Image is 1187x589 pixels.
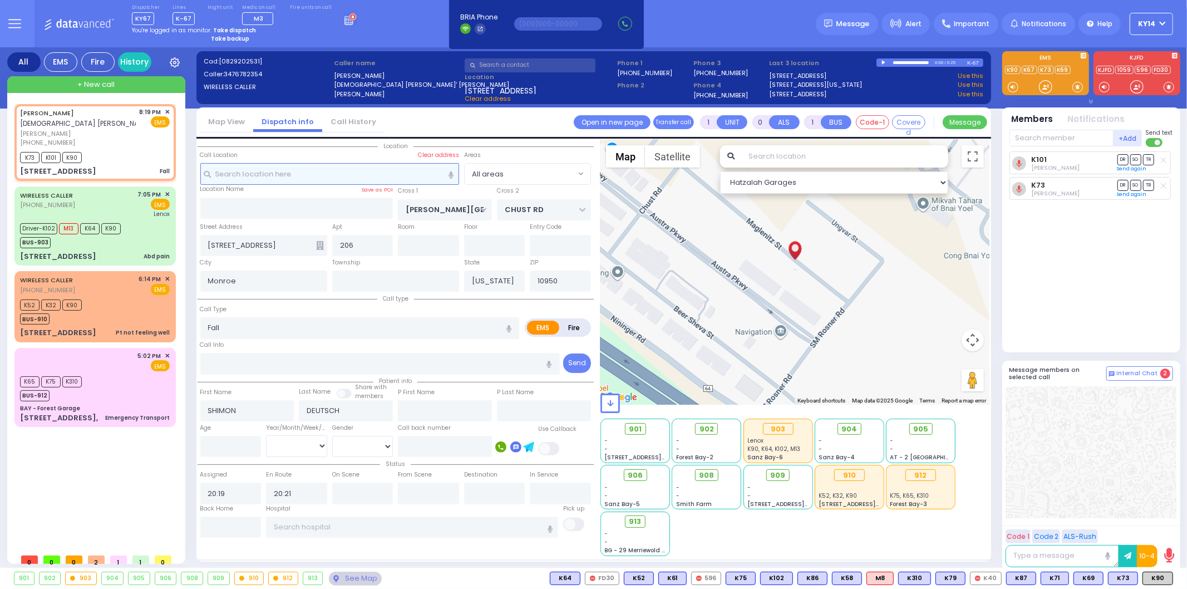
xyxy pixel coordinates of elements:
[1160,369,1170,379] span: 2
[944,56,947,69] div: /
[200,258,212,267] label: City
[605,538,608,546] span: -
[254,14,263,23] span: M3
[645,145,700,168] button: Show satellite imagery
[266,424,327,433] div: Year/Month/Week/Day
[1062,529,1098,543] button: ALS-Rush
[1002,55,1089,63] label: EMS
[20,313,50,325] span: BUS-910
[235,572,264,585] div: 910
[514,17,602,31] input: (000)000-00000
[208,572,229,585] div: 909
[563,504,584,513] label: Pick up
[213,26,256,35] strong: Take dispatch
[1068,113,1125,126] button: Notifications
[465,85,536,94] span: [STREET_ADDRESS]
[1143,180,1154,190] span: TR
[605,500,641,508] span: Sanz Bay-5
[80,223,100,234] span: K64
[1094,55,1180,63] label: KJFD
[1032,529,1060,543] button: Code 2
[20,129,136,139] span: [PERSON_NAME]
[200,305,227,314] label: Call Type
[464,223,477,232] label: Floor
[693,68,748,77] label: [PHONE_NUMBER]
[693,81,766,90] span: Phone 4
[81,52,115,72] div: Fire
[962,145,984,168] button: Toggle fullscreen view
[355,392,383,400] span: members
[947,56,957,69] div: 0:25
[866,572,894,585] div: M8
[290,4,332,11] label: Fire units on call
[1038,66,1054,74] a: K73
[1031,181,1045,189] a: K73
[958,80,983,90] a: Use this
[266,517,558,538] input: Search hospital
[460,12,498,22] span: BRIA Phone
[1117,154,1129,165] span: DR
[380,460,411,468] span: Status
[62,152,82,163] span: K90
[1117,180,1129,190] span: DR
[66,572,96,585] div: 903
[20,166,96,177] div: [STREET_ADDRESS]
[819,436,822,445] span: -
[181,572,203,585] div: 908
[204,70,331,79] label: Caller:
[77,79,115,90] span: + New call
[373,377,417,385] span: Patient info
[497,186,519,195] label: Cross 2
[585,572,619,585] div: FD30
[269,572,298,585] div: 912
[747,492,751,500] span: -
[770,90,827,99] a: [STREET_ADDRESS]
[44,52,77,72] div: EMS
[905,19,922,29] span: Alert
[20,109,74,117] a: [PERSON_NAME]
[1146,137,1164,148] label: Turn off text
[66,556,82,564] span: 0
[1152,66,1171,74] a: FD30
[224,70,262,78] span: 3476782354
[44,17,118,31] img: Logo
[699,470,714,481] span: 908
[1106,366,1173,381] button: Internal Chat 2
[138,352,161,360] span: 5:02 PM
[200,470,228,479] label: Assigned
[605,483,608,492] span: -
[211,35,249,43] strong: Take backup
[329,572,381,586] div: See map
[334,80,461,90] label: [DEMOGRAPHIC_DATA] [PERSON_NAME]' [PERSON_NAME]
[890,445,894,453] span: -
[138,190,161,199] span: 7:05 PM
[165,351,170,361] span: ✕
[1055,66,1071,74] a: K69
[769,115,800,129] button: ALS
[658,572,687,585] div: BLS
[1117,370,1158,377] span: Internal Chat
[617,81,689,90] span: Phone 2
[1096,66,1114,74] a: KJFD
[200,116,253,127] a: Map View
[200,504,234,513] label: Back Home
[1012,113,1053,126] button: Members
[144,252,170,261] div: Abd pain
[935,572,966,585] div: K79
[530,470,558,479] label: In Service
[696,576,702,581] img: red-radio-icon.svg
[819,445,822,453] span: -
[676,436,679,445] span: -
[20,138,75,147] span: [PHONE_NUMBER]
[629,424,642,435] span: 901
[1031,155,1047,164] a: K101
[1130,13,1173,35] button: KY14
[824,19,833,28] img: message.svg
[102,572,124,585] div: 904
[760,572,793,585] div: BLS
[693,58,766,68] span: Phone 3
[603,390,640,405] a: Open this area in Google Maps (opens a new window)
[1009,366,1106,381] h5: Message members on selected call
[693,91,748,99] label: [PHONE_NUMBER]
[527,321,559,335] label: EMS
